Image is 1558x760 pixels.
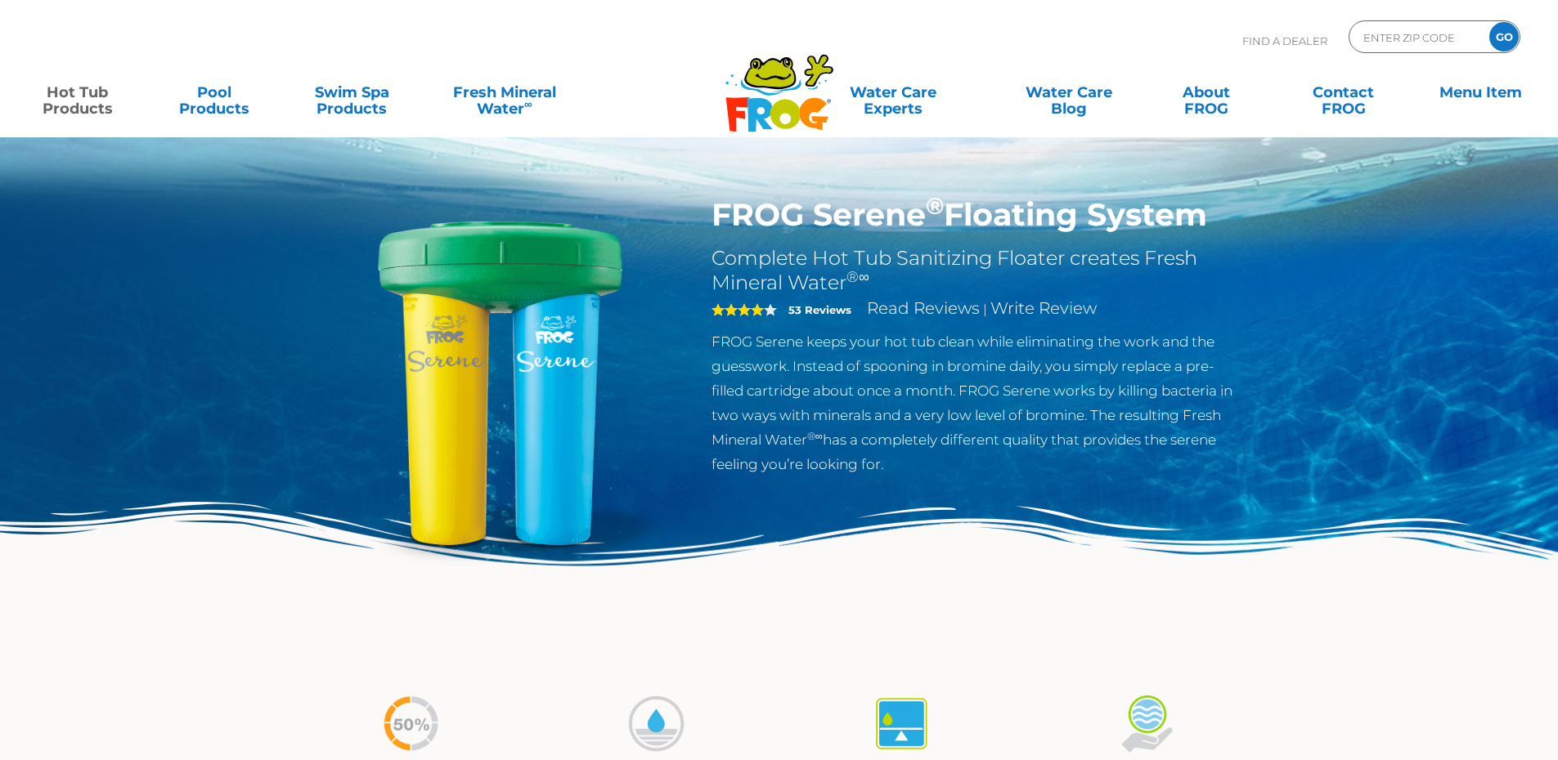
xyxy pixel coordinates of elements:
a: Read Reviews [867,298,980,318]
img: icon-bromine-disolves [626,693,687,754]
sup: ®∞ [846,268,869,286]
h2: Complete Hot Tub Sanitizing Floater creates Fresh Mineral Water [712,246,1246,295]
a: Menu Item [1420,76,1542,109]
a: PoolProducts [154,76,276,109]
a: Water CareBlog [1008,76,1129,109]
p: Find A Dealer [1242,20,1327,61]
span: | [983,302,987,317]
img: icon-50percent-less [380,693,442,754]
input: GO [1489,22,1519,51]
sup: ∞ [524,97,532,110]
img: Frog Products Logo [716,33,842,132]
img: icon-soft-feeling [1116,693,1178,754]
a: AboutFROG [1145,76,1267,109]
a: ContactFROG [1282,76,1404,109]
a: Swim SpaProducts [291,76,413,109]
img: hot-tub-product-serene-floater.png [313,196,688,570]
a: Hot TubProducts [16,76,138,109]
a: Write Review [990,298,1097,318]
a: Fresh MineralWater∞ [429,76,581,109]
sup: ® [926,191,944,220]
p: FROG Serene keeps your hot tub clean while eliminating the work and the guesswork. Instead of spo... [712,329,1246,476]
sup: ®∞ [807,430,823,442]
img: icon-atease-self-regulates [871,693,932,754]
strong: 53 Reviews [788,303,851,316]
span: 4 [712,303,764,316]
h1: FROG Serene Floating System [712,196,1246,234]
a: Water CareExperts [794,76,992,109]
